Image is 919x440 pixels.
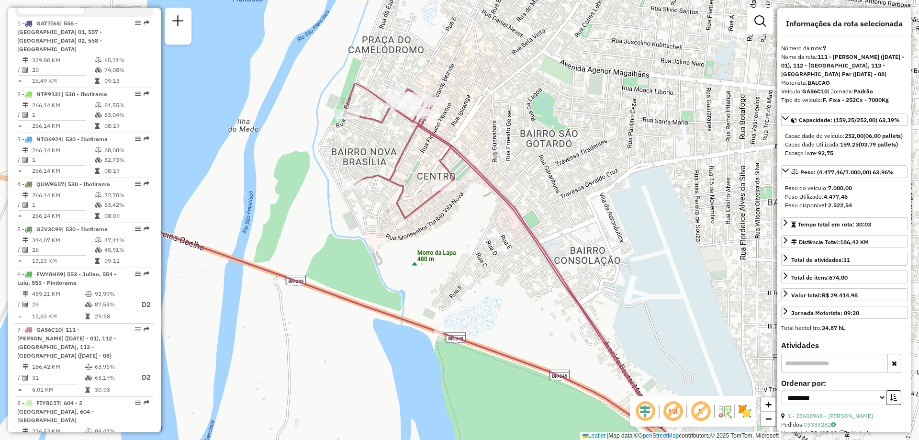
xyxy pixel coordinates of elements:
[781,53,908,79] div: Nome da rota:
[791,309,859,317] div: Jornada Motorista: 09:20
[798,221,871,228] span: Tempo total em rota: 30:03
[17,326,116,359] span: 7 -
[85,387,90,393] i: Tempo total em rota
[802,88,828,95] strong: GAS6C10
[791,291,858,300] div: Valor total:
[17,256,22,266] td: =
[840,238,869,246] span: 186,42 KM
[95,123,100,129] i: Tempo total em rota
[94,312,133,321] td: 29:58
[17,155,22,165] td: /
[144,226,149,232] em: Rota exportada
[765,413,772,425] span: −
[32,65,94,75] td: 20
[32,200,94,210] td: 1
[823,45,826,52] strong: 7
[85,375,92,381] i: % de utilização da cubagem
[32,146,94,155] td: 266,14 KM
[32,155,94,165] td: 1
[104,56,149,65] td: 65,31%
[781,19,908,28] h4: Informações da rota selecionada
[22,57,28,63] i: Distância Total
[781,420,908,429] div: Pedidos:
[781,96,908,104] div: Tipo do veículo:
[781,79,908,87] div: Motorista:
[32,121,94,131] td: 266,14 KM
[85,364,92,370] i: % de utilização do peso
[823,96,889,103] strong: F. Fixa - 252Cx - 7000Kg
[22,192,28,198] i: Distância Total
[17,166,22,176] td: =
[785,149,904,158] div: Espaço livre:
[36,226,62,233] span: GJV3C99
[804,421,836,428] a: 03333282
[22,112,28,118] i: Total de Atividades
[822,292,858,299] strong: R$ 29.414,98
[17,135,108,143] span: 3 -
[807,79,830,86] strong: BALCAO
[144,327,149,332] em: Rota exportada
[824,193,848,200] strong: 4.477,46
[17,245,22,255] td: /
[765,398,772,410] span: +
[781,306,908,319] a: Jornada Motorista: 09:20
[799,116,900,124] span: Capacidade: (159,25/252,00) 63,19%
[95,202,102,208] i: % de utilização da cubagem
[32,166,94,176] td: 266,14 KM
[17,226,108,233] span: 5 -
[85,302,92,307] i: % de utilização da cubagem
[95,237,102,243] i: % de utilização do peso
[781,429,908,438] div: Valor total: R$ 418,10
[32,101,94,110] td: 266,14 KM
[104,76,149,86] td: 09:13
[95,258,100,264] i: Tempo total em rota
[32,385,85,395] td: 6,01 KM
[104,245,149,255] td: 45,91%
[95,168,100,174] i: Tempo total em rota
[62,226,108,233] span: | 530 - Ibotirama
[95,57,102,63] i: % de utilização do peso
[787,412,873,419] a: 1 - 23608968 - [PERSON_NAME]
[95,78,100,84] i: Tempo total em rota
[791,238,869,247] div: Distância Total:
[32,110,94,120] td: 1
[751,11,770,31] a: Exibir filtros
[843,256,850,263] strong: 31
[94,289,133,299] td: 92,99%
[781,113,908,126] a: Capacidade: (159,25/252,00) 63,19%
[639,432,679,439] a: OpenStreetMap
[580,432,781,440] div: Map data © contributors,© 2025 TomTom, Microsoft
[781,128,908,161] div: Capacidade: (159,25/252,00) 63,19%
[94,299,133,311] td: 87,54%
[17,271,116,286] span: 6 -
[32,236,94,245] td: 344,07 KM
[36,135,62,143] span: NTO6924
[36,326,62,333] span: GAS6C10
[135,226,141,232] em: Opções
[781,377,908,389] label: Ordenar por:
[791,256,850,263] span: Total de atividades:
[853,88,873,95] strong: Padrão
[717,404,732,419] img: Fluxo de ruas
[135,136,141,142] em: Opções
[32,56,94,65] td: 329,80 KM
[144,400,149,406] em: Rota exportada
[85,314,90,319] i: Tempo total em rota
[17,20,102,53] span: | 556 - [GEOGRAPHIC_DATA] 01, 557 - [GEOGRAPHIC_DATA] 02, 558 - [GEOGRAPHIC_DATA]
[62,135,108,143] span: | 530 - Ibotirama
[17,372,22,384] td: /
[22,102,28,108] i: Distância Total
[135,271,141,277] em: Opções
[95,67,102,73] i: % de utilização da cubagem
[32,372,85,384] td: 31
[785,201,904,210] div: Peso disponível:
[95,157,102,163] i: % de utilização da cubagem
[17,399,94,424] span: | 604 - 2 [GEOGRAPHIC_DATA], 604 - [GEOGRAPHIC_DATA]
[863,132,903,139] strong: (06,00 pallets)
[17,20,102,53] span: 1 -
[32,312,85,321] td: 15,83 KM
[781,271,908,283] a: Total de itens:674,00
[22,291,28,297] i: Distância Total
[95,147,102,153] i: % de utilização do peso
[785,184,852,192] span: Peso do veículo:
